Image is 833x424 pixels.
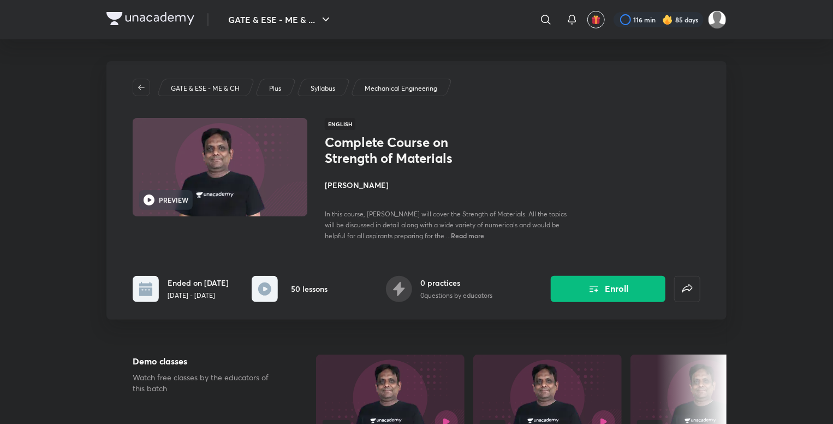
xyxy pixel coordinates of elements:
button: Enroll [551,276,665,302]
a: GATE & ESE - ME & CH [169,84,242,93]
img: avatar [591,15,601,25]
h1: Complete Course on Strength of Materials [325,134,503,166]
img: Company Logo [106,12,194,25]
button: GATE & ESE - ME & ... [222,9,339,31]
h6: PREVIEW [159,195,188,205]
img: Nandan [708,10,727,29]
p: Mechanical Engineering [365,84,437,93]
p: Syllabus [311,84,335,93]
p: GATE & ESE - ME & CH [171,84,240,93]
a: Syllabus [309,84,337,93]
a: Company Logo [106,12,194,28]
span: English [325,118,355,130]
img: streak [662,14,673,25]
h5: Demo classes [133,355,281,368]
h6: 50 lessons [291,283,328,295]
a: Mechanical Engineering [363,84,439,93]
span: Read more [451,231,484,240]
img: Thumbnail [131,117,309,217]
h6: 0 practices [421,277,493,288]
p: [DATE] - [DATE] [168,291,229,301]
button: false [674,276,700,302]
a: Plus [267,84,283,93]
h4: [PERSON_NAME] [325,179,569,191]
p: Watch free classes by the educators of this batch [133,372,281,394]
p: 0 questions by educators [421,291,493,301]
button: avatar [587,11,605,28]
p: Plus [269,84,281,93]
span: In this course, [PERSON_NAME] will cover the Strength of Materials. All the topics will be discus... [325,210,567,240]
h6: Ended on [DATE] [168,277,229,288]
